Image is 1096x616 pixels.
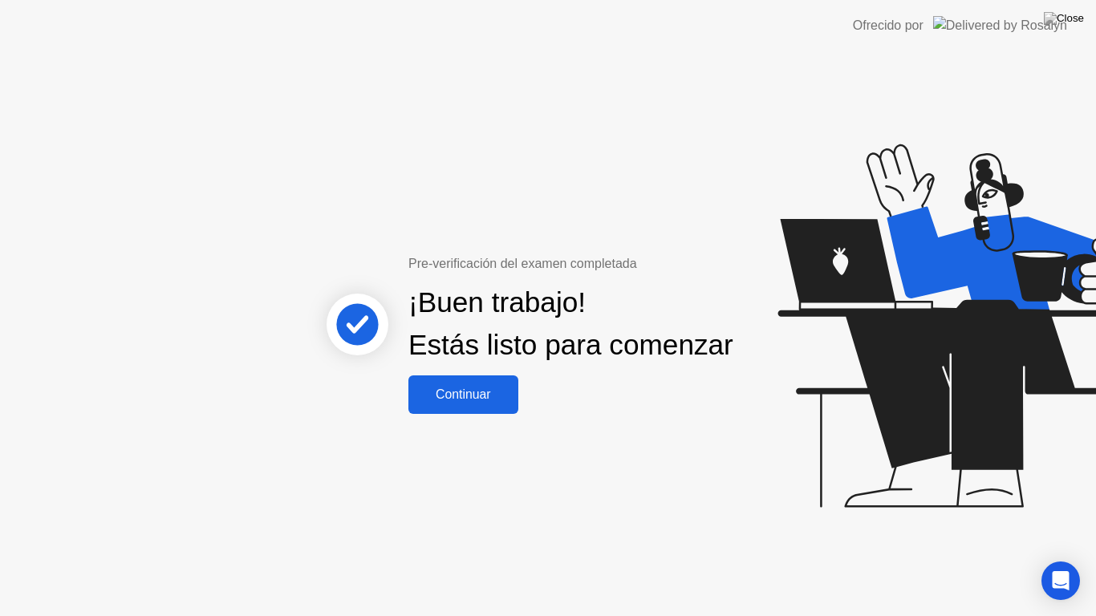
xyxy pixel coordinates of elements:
[933,16,1067,34] img: Delivered by Rosalyn
[408,254,740,274] div: Pre-verificación del examen completada
[408,375,518,414] button: Continuar
[853,16,923,35] div: Ofrecido por
[1044,12,1084,25] img: Close
[408,282,733,367] div: ¡Buen trabajo! Estás listo para comenzar
[1041,561,1080,600] div: Open Intercom Messenger
[413,387,513,402] div: Continuar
